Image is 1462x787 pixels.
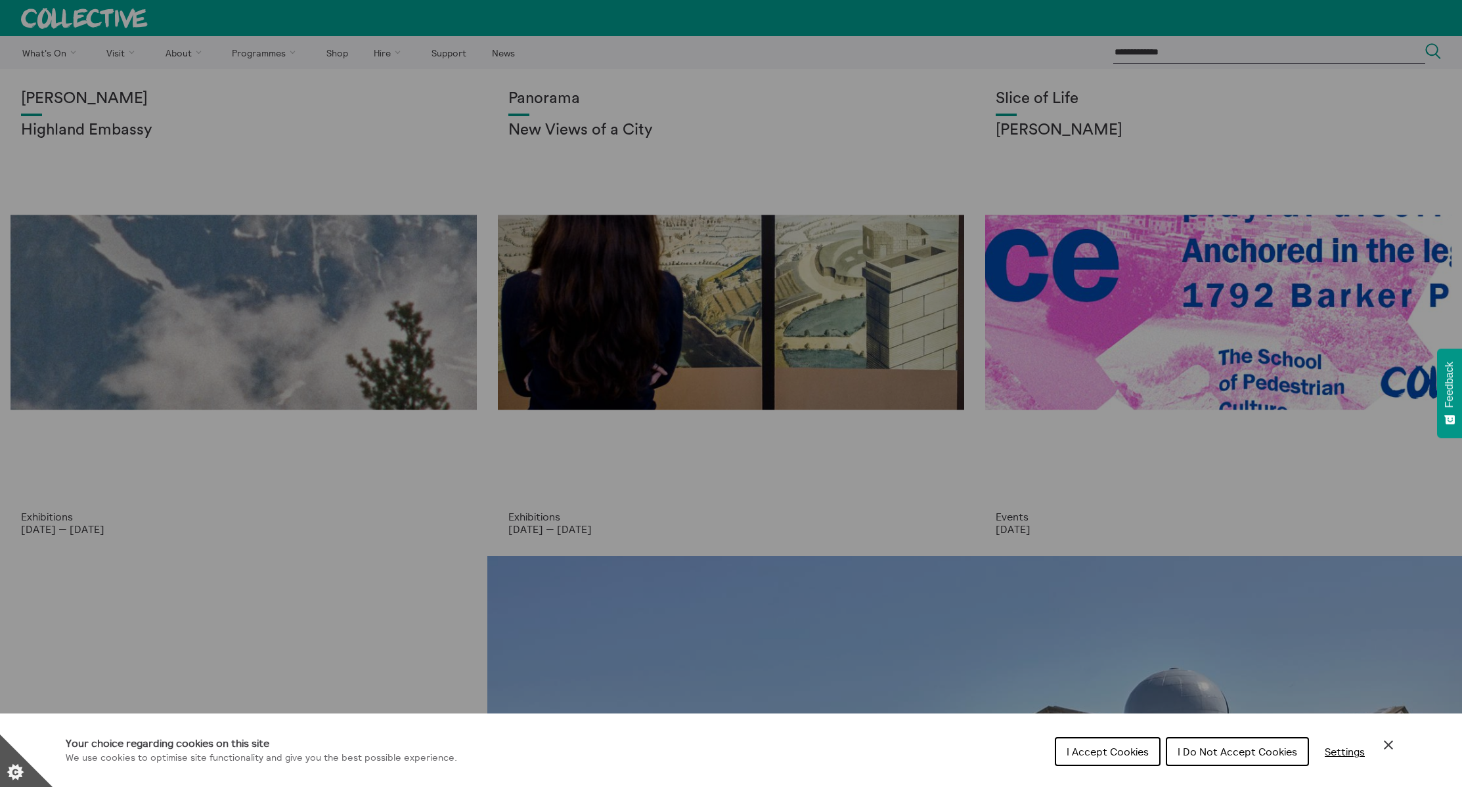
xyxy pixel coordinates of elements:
[1178,745,1297,758] span: I Do Not Accept Cookies
[1067,745,1149,758] span: I Accept Cookies
[66,735,457,751] h1: Your choice regarding cookies on this site
[1055,737,1161,766] button: I Accept Cookies
[1437,349,1462,438] button: Feedback - Show survey
[1325,745,1365,758] span: Settings
[1314,738,1375,765] button: Settings
[66,751,457,765] p: We use cookies to optimise site functionality and give you the best possible experience.
[1444,362,1455,408] span: Feedback
[1381,737,1396,753] button: Close Cookie Control
[1166,737,1309,766] button: I Do Not Accept Cookies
